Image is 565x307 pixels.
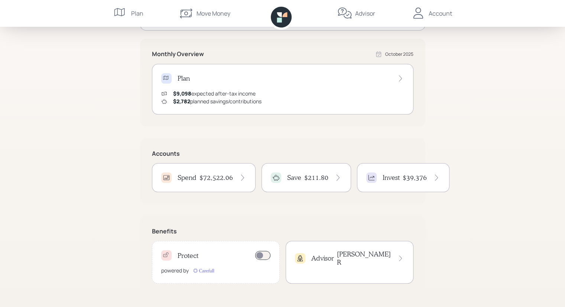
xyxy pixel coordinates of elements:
[192,267,215,274] img: carefull-M2HCGCDH.digested.png
[173,90,256,97] div: expected after-tax income
[304,174,328,182] h4: $211.80
[131,9,143,18] div: Plan
[152,150,413,157] h5: Accounts
[152,51,204,58] h5: Monthly Overview
[152,228,413,235] h5: Benefits
[355,9,375,18] div: Advisor
[385,51,413,58] div: October 2025
[311,254,334,262] h4: Advisor
[178,74,190,83] h4: Plan
[383,174,400,182] h4: Invest
[178,252,198,260] h4: Protect
[287,174,301,182] h4: Save
[337,250,392,266] h4: [PERSON_NAME] R
[403,174,427,182] h4: $39,376
[173,97,262,105] div: planned savings/contributions
[197,9,230,18] div: Move Money
[173,90,191,97] span: $9,098
[199,174,233,182] h4: $72,522.06
[173,98,190,105] span: $2,782
[178,174,197,182] h4: Spend
[429,9,452,18] div: Account
[161,266,189,274] div: powered by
